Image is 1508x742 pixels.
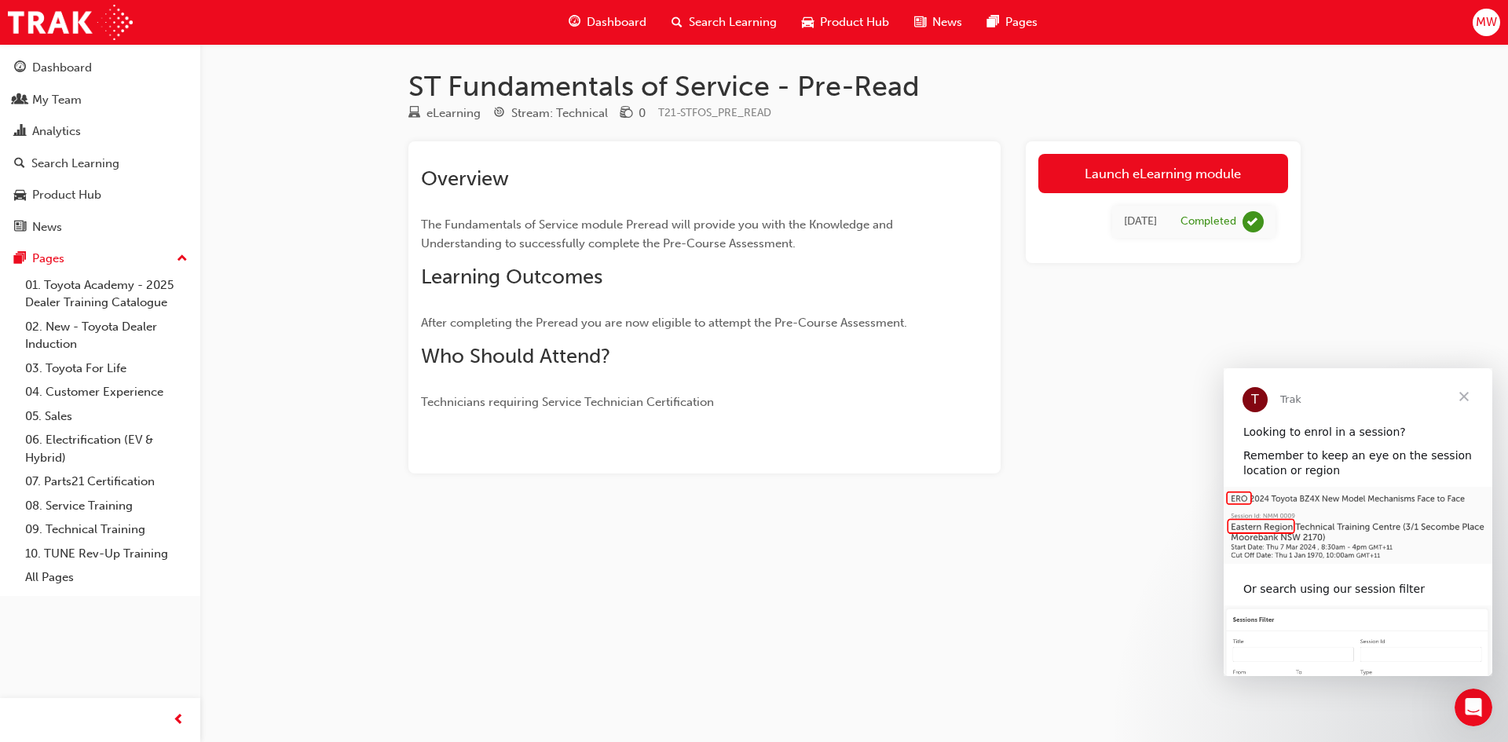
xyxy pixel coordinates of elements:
[569,13,580,32] span: guage-icon
[32,218,62,236] div: News
[587,13,646,31] span: Dashboard
[19,380,194,404] a: 04. Customer Experience
[6,244,194,273] button: Pages
[1473,9,1500,36] button: MW
[6,181,194,210] a: Product Hub
[6,53,194,82] a: Dashboard
[408,69,1301,104] h1: ST Fundamentals of Service - Pre-Read
[19,404,194,429] a: 05. Sales
[556,6,659,38] a: guage-iconDashboard
[173,711,185,730] span: prev-icon
[19,428,194,470] a: 06. Electrification (EV & Hybrid)
[421,316,907,330] span: After completing the Preread you are now eligible to attempt the Pre-Course Assessment.
[408,104,481,123] div: Type
[408,107,420,121] span: learningResourceType_ELEARNING-icon
[1476,13,1497,31] span: MW
[32,59,92,77] div: Dashboard
[14,221,26,235] span: news-icon
[177,249,188,269] span: up-icon
[421,265,602,289] span: Learning Outcomes
[19,273,194,315] a: 01. Toyota Academy - 2025 Dealer Training Catalogue
[6,149,194,178] a: Search Learning
[14,125,26,139] span: chart-icon
[802,13,814,32] span: car-icon
[620,107,632,121] span: money-icon
[31,155,119,173] div: Search Learning
[32,186,101,204] div: Product Hub
[19,542,194,566] a: 10. TUNE Rev-Up Training
[19,470,194,494] a: 07. Parts21 Certification
[1455,689,1492,726] iframe: Intercom live chat
[658,106,771,119] span: Learning resource code
[14,188,26,203] span: car-icon
[19,494,194,518] a: 08. Service Training
[1038,154,1288,193] a: Launch eLearning module
[19,517,194,542] a: 09. Technical Training
[511,104,608,122] div: Stream: Technical
[421,395,714,409] span: Technicians requiring Service Technician Certification
[639,104,646,122] div: 0
[820,13,889,31] span: Product Hub
[14,93,26,108] span: people-icon
[6,213,194,242] a: News
[421,217,896,250] span: The Fundamentals of Service module Preread will provide you with the Knowledge and Understanding ...
[620,104,646,123] div: Price
[32,122,81,141] div: Analytics
[932,13,962,31] span: News
[1243,211,1264,232] span: learningRecordVerb_COMPLETE-icon
[6,50,194,244] button: DashboardMy TeamAnalyticsSearch LearningProduct HubNews
[914,13,926,32] span: news-icon
[14,61,26,75] span: guage-icon
[975,6,1050,38] a: pages-iconPages
[6,117,194,146] a: Analytics
[19,315,194,356] a: 02. New - Toyota Dealer Induction
[1224,368,1492,676] iframe: Intercom live chat message
[1005,13,1038,31] span: Pages
[659,6,789,38] a: search-iconSearch Learning
[493,104,608,123] div: Stream
[14,157,25,171] span: search-icon
[421,344,610,368] span: Who Should Attend?
[1124,213,1157,231] div: Fri Dec 04 2020 01:00:00 GMT+1100 (Australian Eastern Daylight Time)
[19,356,194,381] a: 03. Toyota For Life
[689,13,777,31] span: Search Learning
[6,86,194,115] a: My Team
[987,13,999,32] span: pages-icon
[8,5,133,40] img: Trak
[19,565,194,590] a: All Pages
[672,13,683,32] span: search-icon
[14,252,26,266] span: pages-icon
[426,104,481,122] div: eLearning
[493,107,505,121] span: target-icon
[32,250,64,268] div: Pages
[902,6,975,38] a: news-iconNews
[789,6,902,38] a: car-iconProduct Hub
[32,91,82,109] div: My Team
[421,166,509,191] span: Overview
[1180,214,1236,229] div: Completed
